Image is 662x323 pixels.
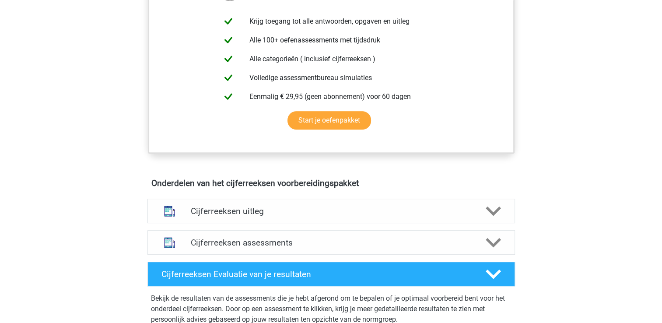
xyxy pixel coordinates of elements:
[144,199,518,223] a: uitleg Cijferreeksen uitleg
[144,230,518,255] a: assessments Cijferreeksen assessments
[191,206,472,216] h4: Cijferreeksen uitleg
[287,111,371,130] a: Start je oefenpakket
[151,178,511,188] h4: Onderdelen van het cijferreeksen voorbereidingspakket
[191,238,472,248] h4: Cijferreeksen assessments
[158,232,181,254] img: cijferreeksen assessments
[158,200,181,222] img: cijferreeksen uitleg
[144,262,518,286] a: Cijferreeksen Evaluatie van je resultaten
[161,269,472,279] h4: Cijferreeksen Evaluatie van je resultaten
